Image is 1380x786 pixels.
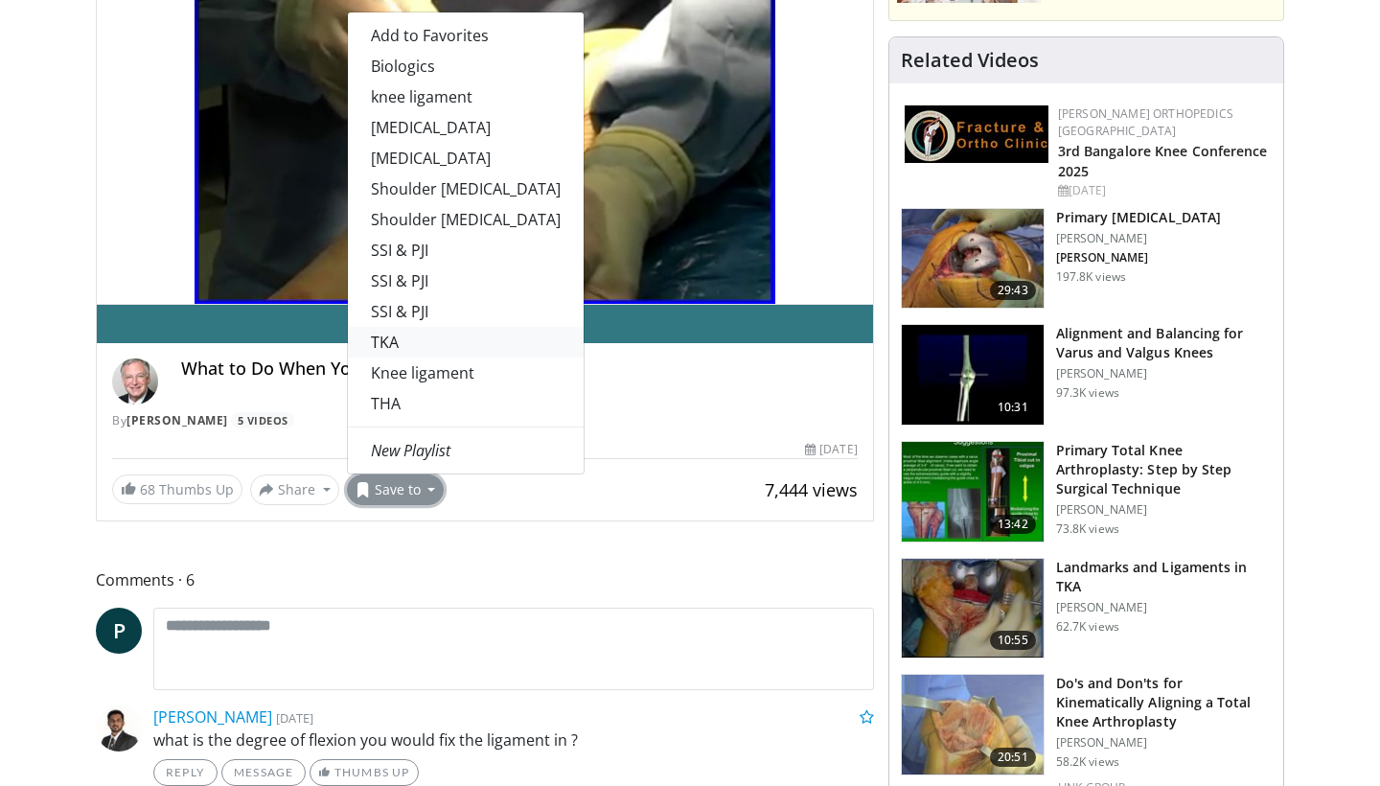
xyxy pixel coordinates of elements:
p: 58.2K views [1056,754,1119,770]
span: Comments 6 [96,567,874,592]
span: 10:55 [990,631,1036,650]
a: knee ligament [348,81,584,112]
a: P [96,608,142,654]
p: 62.7K views [1056,619,1119,635]
a: Thumbs Up [310,759,418,786]
a: 29:43 Primary [MEDICAL_DATA] [PERSON_NAME] [PERSON_NAME] 197.8K views [901,208,1272,310]
h3: Primary [MEDICAL_DATA] [1056,208,1221,227]
a: Knee ligament [348,358,584,388]
a: TKA [348,327,584,358]
h3: Primary Total Knee Arthroplasty: Step by Step Surgical Technique [1056,441,1272,498]
a: 3rd Bangalore Knee Conference 2025 [1058,142,1268,180]
span: 13:42 [990,515,1036,534]
a: Shoulder [MEDICAL_DATA] [348,204,584,235]
button: Save to [347,474,445,505]
p: [PERSON_NAME] [1056,502,1272,518]
a: Email [PERSON_NAME] [97,305,873,343]
h3: Landmarks and Ligaments in TKA [1056,558,1272,596]
a: 13:42 Primary Total Knee Arthroplasty: Step by Step Surgical Technique [PERSON_NAME] 73.8K views [901,441,1272,543]
div: By [112,412,858,429]
img: 297061_3.png.150x105_q85_crop-smart_upscale.jpg [902,209,1044,309]
a: SSI & PJI [348,296,584,327]
a: Biologics [348,51,584,81]
p: what is the degree of flexion you would fix the ligament in ? [153,728,874,751]
a: Message [221,759,306,786]
a: [MEDICAL_DATA] [348,112,584,143]
small: [DATE] [276,709,313,727]
a: [PERSON_NAME] Orthopedics [GEOGRAPHIC_DATA] [1058,105,1233,139]
h3: Alignment and Balancing for Varus and Valgus Knees [1056,324,1272,362]
a: 10:55 Landmarks and Ligaments in TKA [PERSON_NAME] 62.7K views [901,558,1272,659]
a: New Playlist [348,435,584,466]
p: [PERSON_NAME] [1056,735,1272,751]
a: 20:51 Do's and Don'ts for Kinematically Aligning a Total Knee Arthroplasty [PERSON_NAME] 58.2K views [901,674,1272,775]
span: 68 [140,480,155,498]
img: 38523_0000_3.png.150x105_q85_crop-smart_upscale.jpg [902,325,1044,425]
a: SSI & PJI [348,266,584,296]
a: THA [348,388,584,419]
img: 1ab50d05-db0e-42c7-b700-94c6e0976be2.jpeg.150x105_q85_autocrop_double_scale_upscale_version-0.2.jpg [905,105,1048,163]
em: New Playlist [371,440,450,461]
a: [PERSON_NAME] [153,706,272,728]
img: Avatar [96,705,142,751]
a: 5 Videos [231,412,294,428]
span: Add to Favorites [371,25,489,46]
a: [MEDICAL_DATA] [348,143,584,173]
h4: What to Do When You Cut The MCL in TKA [181,358,858,380]
div: [DATE] [805,441,857,458]
img: 88434a0e-b753-4bdd-ac08-0695542386d5.150x105_q85_crop-smart_upscale.jpg [902,559,1044,659]
h3: Do's and Don'ts for Kinematically Aligning a Total Knee Arthroplasty [1056,674,1272,731]
img: Avatar [112,358,158,405]
button: Share [250,474,339,505]
p: [PERSON_NAME] [1056,600,1272,615]
p: 97.3K views [1056,385,1119,401]
a: Add to Favorites [348,20,584,51]
span: 7,444 views [765,478,858,501]
a: Shoulder [MEDICAL_DATA] [348,173,584,204]
p: [PERSON_NAME] [1056,366,1272,381]
a: [PERSON_NAME] [126,412,228,428]
span: 10:31 [990,398,1036,417]
img: oa8B-rsjN5HfbTbX5hMDoxOjB1O5lLKx_1.150x105_q85_crop-smart_upscale.jpg [902,442,1044,542]
a: Reply [153,759,218,786]
p: [PERSON_NAME] [1056,250,1221,266]
span: 20:51 [990,748,1036,767]
div: [DATE] [1058,182,1268,199]
a: SSI & PJI [348,235,584,266]
h4: Related Videos [901,49,1039,72]
span: 29:43 [990,281,1036,300]
img: howell_knee_1.png.150x105_q85_crop-smart_upscale.jpg [902,675,1044,774]
a: 10:31 Alignment and Balancing for Varus and Valgus Knees [PERSON_NAME] 97.3K views [901,324,1272,426]
a: 68 Thumbs Up [112,474,242,504]
p: 197.8K views [1056,269,1126,285]
p: 73.8K views [1056,521,1119,537]
p: [PERSON_NAME] [1056,231,1221,246]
